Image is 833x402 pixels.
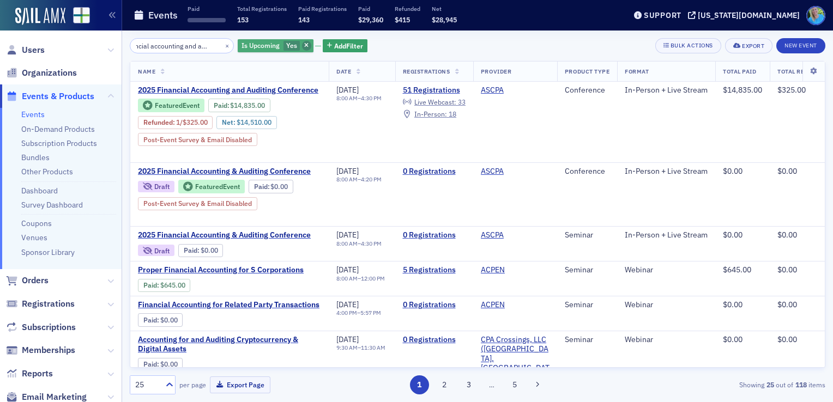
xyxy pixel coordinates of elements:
button: × [222,40,232,50]
span: ASCPA [481,86,550,95]
h1: Events [148,9,178,22]
p: Total Registrations [237,5,287,13]
span: : [143,360,160,368]
div: Post-Event Survey [138,133,257,146]
span: [DATE] [336,85,359,95]
span: Date [336,68,351,75]
a: CPA Crossings, LLC ([GEOGRAPHIC_DATA], [GEOGRAPHIC_DATA]) [481,335,550,383]
a: ASCPA [481,86,504,95]
time: 4:00 PM [336,309,357,316]
time: 8:00 AM [336,175,358,183]
a: Memberships [6,344,75,356]
a: New Event [776,40,825,50]
div: Paid: 0 - $0 [138,358,183,371]
span: $0.00 [723,166,743,176]
span: Total Refunded [777,68,828,75]
div: Post-Event Survey [138,197,257,210]
div: In-Person + Live Stream [625,230,708,240]
p: Net [432,5,457,13]
div: Seminar [565,335,609,345]
span: $325.00 [183,118,208,126]
a: In-Person: 18 [403,110,456,119]
span: 143 [298,15,310,24]
span: : [143,281,160,289]
a: Orders [6,275,49,287]
p: Refunded [395,5,420,13]
label: per page [179,380,206,389]
a: ACPEN [481,300,505,310]
a: Reports [6,368,53,380]
div: Support [644,10,681,20]
div: In-Person + Live Stream [625,167,708,176]
span: [DATE] [336,230,359,240]
a: Users [6,44,45,56]
span: : [184,246,201,254]
div: Conference [565,167,609,176]
span: [DATE] [336,166,359,176]
span: : [254,182,271,191]
a: View Homepage [65,7,90,26]
a: 0 Registrations [403,300,466,310]
span: $0.00 [777,230,797,240]
a: Paid [143,316,157,324]
span: $0.00 [777,300,797,309]
a: Refunded [143,118,173,126]
span: $325.00 [777,85,806,95]
span: Users [22,44,45,56]
time: 8:00 AM [336,240,358,247]
span: $645.00 [723,265,751,275]
p: Paid [358,5,383,13]
time: 11:30 AM [361,344,385,351]
span: Subscriptions [22,321,76,333]
div: Conference [565,86,609,95]
a: Accounting for and Auditing Cryptocurrency & Digital Assets [138,335,321,354]
a: 2025 Financial Accounting & Auditing Conference [138,230,321,240]
span: $645.00 [160,281,185,289]
span: $14,835.00 [230,101,265,109]
a: Venues [21,233,47,242]
div: – [336,275,385,282]
time: 8:00 AM [336,94,358,102]
div: Seminar [565,300,609,310]
span: 153 [237,15,249,24]
div: Bulk Actions [671,42,713,48]
a: ACPEN [481,265,505,275]
a: 2025 Financial Accounting & Auditing Conference [138,167,321,176]
a: Paid [184,246,197,254]
span: Format [625,68,649,75]
span: $0.00 [723,230,743,240]
time: 9:30 AM [336,344,358,351]
div: – [336,176,382,183]
button: 3 [460,375,479,394]
div: Paid: 1 - $0 [249,180,293,193]
a: Sponsor Library [21,247,75,257]
span: : [143,118,176,126]
span: $0.00 [777,265,797,275]
a: Coupons [21,218,52,228]
a: Dashboard [21,186,58,196]
div: Net: $1451000 [216,116,276,129]
button: Bulk Actions [655,38,721,53]
a: 2025 Financial Accounting and Auditing Conference [138,86,321,95]
a: On-Demand Products [21,124,95,134]
span: … [484,380,499,389]
div: Webinar [625,335,708,345]
a: 0 Registrations [403,167,466,176]
button: AddFilter [323,39,367,53]
div: Paid: 0 - $0 [138,313,183,326]
span: Net : [222,118,237,126]
a: Paid [254,182,268,191]
span: Registrations [403,68,450,75]
time: 4:20 PM [361,175,382,183]
a: Other Products [21,167,73,176]
div: Seminar [565,265,609,275]
p: Paid Registrations [298,5,347,13]
span: $0.00 [160,316,178,324]
time: 12:00 PM [361,275,385,282]
button: 2 [434,375,454,394]
a: Events [21,109,45,119]
span: Proper Financial Accounting for S Corporations [138,265,321,275]
div: Featured Event [155,102,200,108]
